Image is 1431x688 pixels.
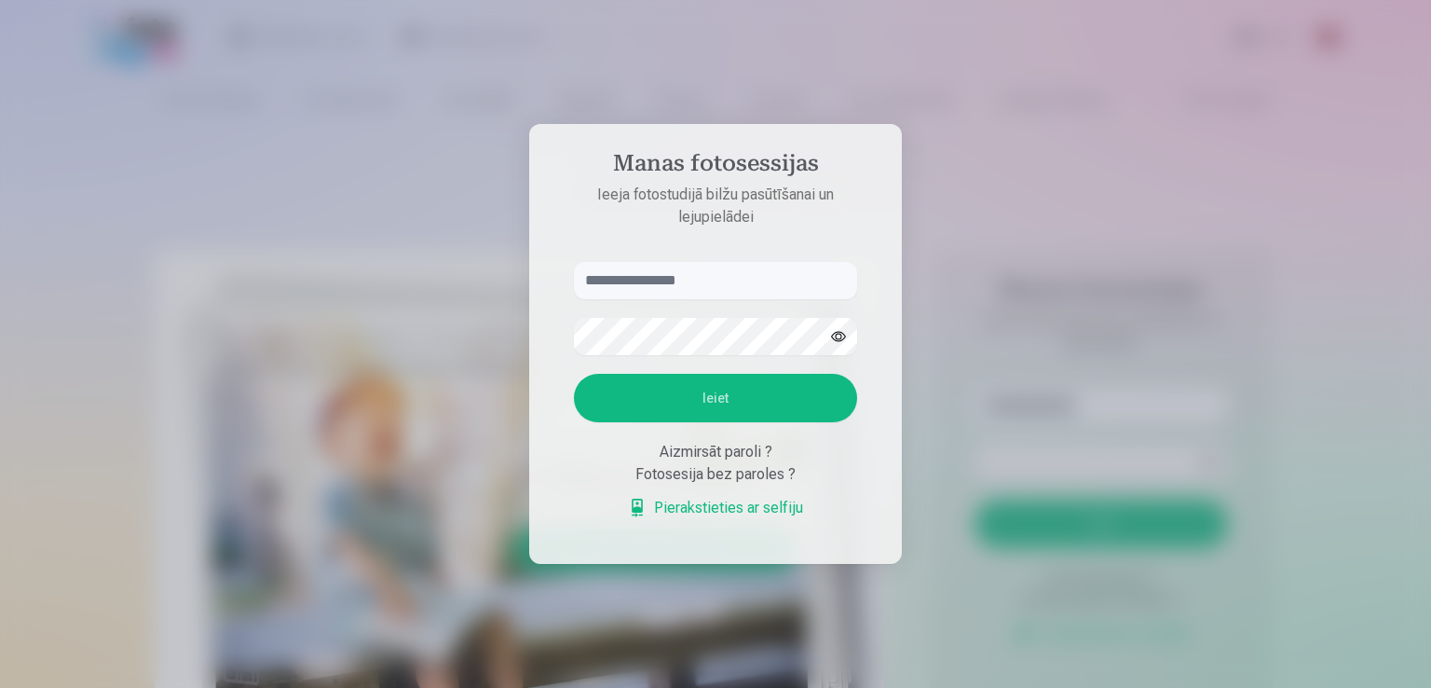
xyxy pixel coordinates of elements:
h4: Manas fotosessijas [555,150,876,184]
a: Pierakstieties ar selfiju [628,497,803,519]
button: Ieiet [574,374,857,422]
div: Aizmirsāt paroli ? [574,441,857,463]
div: Fotosesija bez paroles ? [574,463,857,486]
p: Ieeja fotostudijā bilžu pasūtīšanai un lejupielādei [555,184,876,228]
